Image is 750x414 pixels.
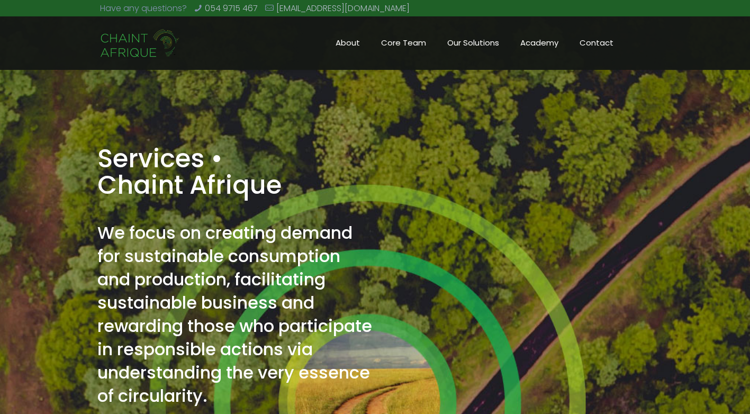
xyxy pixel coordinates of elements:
[100,28,180,59] img: Chaint_Afrique-20
[276,2,410,14] a: [EMAIL_ADDRESS][DOMAIN_NAME]
[97,146,372,199] h1: Services • Chaint Afrique
[510,35,569,51] span: Academy
[371,35,437,51] span: Core Team
[371,16,437,69] a: Core Team
[437,16,510,69] a: Our Solutions
[437,35,510,51] span: Our Solutions
[325,16,371,69] a: About
[569,16,624,69] a: Contact
[97,221,372,408] h3: We focus on creating demand for sustainable consumption and production, facilitating sustainable ...
[205,2,258,14] a: 054 9715 467
[325,35,371,51] span: About
[510,16,569,69] a: Academy
[100,16,180,69] a: Chaint Afrique
[569,35,624,51] span: Contact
